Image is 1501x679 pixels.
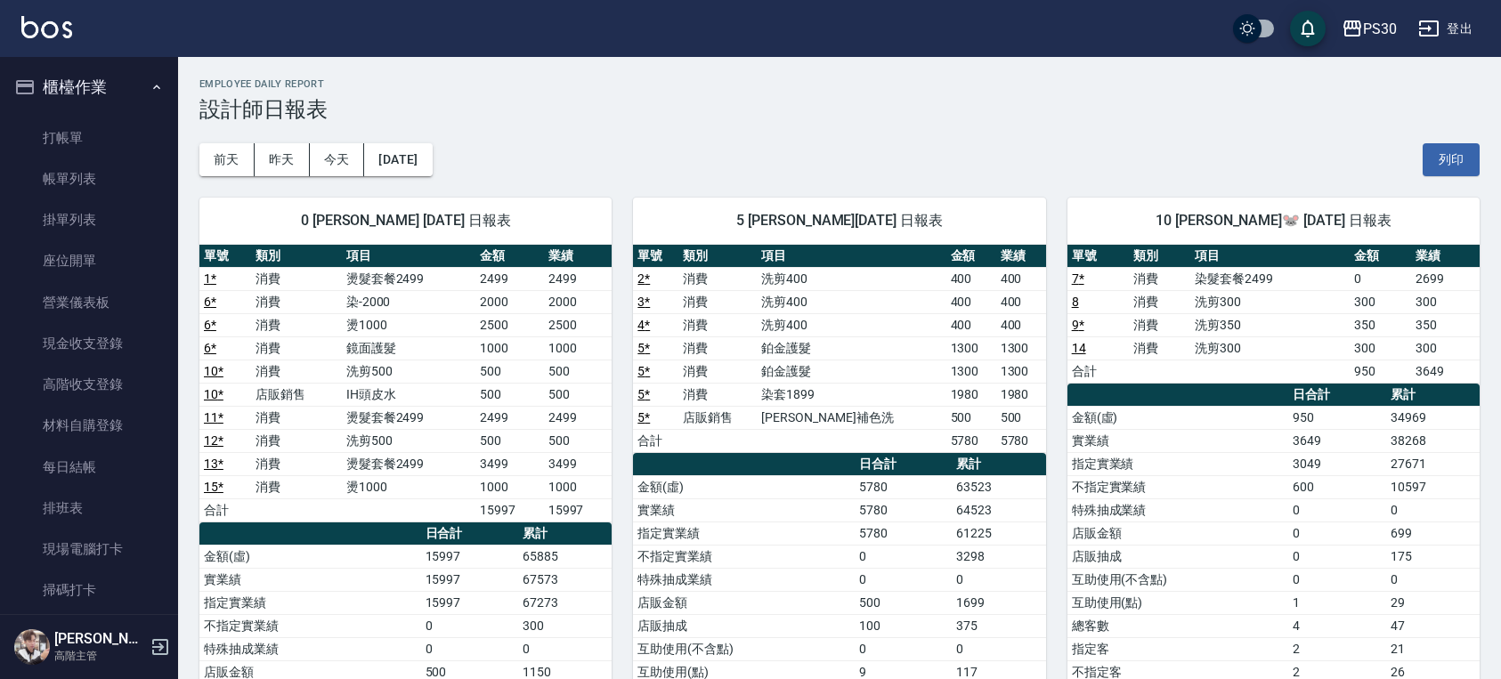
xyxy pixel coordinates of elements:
[199,498,251,521] td: 合計
[518,637,612,660] td: 0
[996,429,1046,452] td: 5780
[54,630,145,648] h5: [PERSON_NAME]
[1350,336,1411,360] td: 300
[342,336,475,360] td: 鏡面護髮
[221,212,590,230] span: 0 [PERSON_NAME] [DATE] 日報表
[255,143,310,176] button: 昨天
[1072,295,1079,309] a: 8
[475,475,544,498] td: 1000
[1067,614,1289,637] td: 總客數
[421,545,519,568] td: 15997
[678,336,757,360] td: 消費
[757,267,945,290] td: 洗剪400
[633,568,855,591] td: 特殊抽成業績
[1129,313,1190,336] td: 消費
[952,453,1045,476] th: 累計
[952,521,1045,545] td: 61225
[342,245,475,268] th: 項目
[1423,143,1480,176] button: 列印
[1350,245,1411,268] th: 金額
[1411,290,1480,313] td: 300
[199,614,421,637] td: 不指定實業績
[1129,336,1190,360] td: 消費
[1288,521,1386,545] td: 0
[946,336,996,360] td: 1300
[855,475,953,498] td: 5780
[199,245,251,268] th: 單號
[475,429,544,452] td: 500
[1288,614,1386,637] td: 4
[996,267,1046,290] td: 400
[342,383,475,406] td: IH頭皮水
[1288,429,1386,452] td: 3649
[757,313,945,336] td: 洗剪400
[952,545,1045,568] td: 3298
[1067,245,1129,268] th: 單號
[1067,498,1289,521] td: 特殊抽成業績
[1335,11,1404,47] button: PS30
[342,267,475,290] td: 燙髮套餐2499
[952,475,1045,498] td: 63523
[1411,360,1480,383] td: 3649
[251,267,341,290] td: 消費
[1067,521,1289,545] td: 店販金額
[996,360,1046,383] td: 1300
[855,637,953,660] td: 0
[421,637,519,660] td: 0
[342,406,475,429] td: 燙髮套餐2499
[1190,267,1350,290] td: 染髮套餐2499
[1067,429,1289,452] td: 實業績
[544,406,613,429] td: 2499
[757,290,945,313] td: 洗剪400
[1350,290,1411,313] td: 300
[7,405,171,446] a: 材料自購登錄
[678,245,757,268] th: 類別
[1290,11,1326,46] button: save
[251,290,341,313] td: 消費
[475,267,544,290] td: 2499
[946,290,996,313] td: 400
[7,117,171,158] a: 打帳單
[199,568,421,591] td: 實業績
[475,313,544,336] td: 2500
[1288,591,1386,614] td: 1
[757,406,945,429] td: [PERSON_NAME]補色洗
[251,475,341,498] td: 消費
[1067,360,1129,383] td: 合計
[544,383,613,406] td: 500
[199,591,421,614] td: 指定實業績
[421,614,519,637] td: 0
[946,245,996,268] th: 金額
[1067,545,1289,568] td: 店販抽成
[1190,245,1350,268] th: 項目
[7,199,171,240] a: 掛單列表
[251,313,341,336] td: 消費
[475,498,544,521] td: 15997
[518,591,612,614] td: 67273
[475,383,544,406] td: 500
[310,143,365,176] button: 今天
[421,591,519,614] td: 15997
[1411,267,1480,290] td: 2699
[518,522,612,546] th: 累計
[475,452,544,475] td: 3499
[7,529,171,570] a: 現場電腦打卡
[633,245,1045,453] table: a dense table
[678,383,757,406] td: 消費
[1288,545,1386,568] td: 0
[518,568,612,591] td: 67573
[1386,475,1480,498] td: 10597
[342,360,475,383] td: 洗剪500
[633,614,855,637] td: 店販抽成
[475,290,544,313] td: 2000
[1067,475,1289,498] td: 不指定實業績
[544,313,613,336] td: 2500
[544,429,613,452] td: 500
[757,360,945,383] td: 鉑金護髮
[633,545,855,568] td: 不指定實業績
[1411,12,1480,45] button: 登出
[946,406,996,429] td: 500
[1411,245,1480,268] th: 業績
[757,245,945,268] th: 項目
[475,360,544,383] td: 500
